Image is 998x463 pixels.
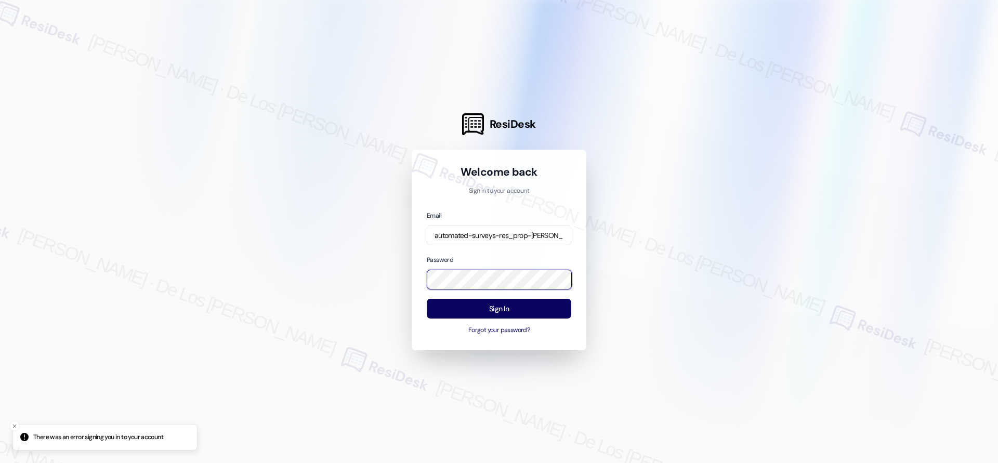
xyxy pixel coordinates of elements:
[427,225,571,245] input: name@example.com
[462,113,484,135] img: ResiDesk Logo
[9,421,20,431] button: Close toast
[427,299,571,319] button: Sign In
[427,326,571,335] button: Forgot your password?
[427,165,571,179] h1: Welcome back
[490,117,536,131] span: ResiDesk
[427,211,441,220] label: Email
[427,187,571,196] p: Sign in to your account
[427,256,453,264] label: Password
[33,433,163,442] p: There was an error signing you in to your account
